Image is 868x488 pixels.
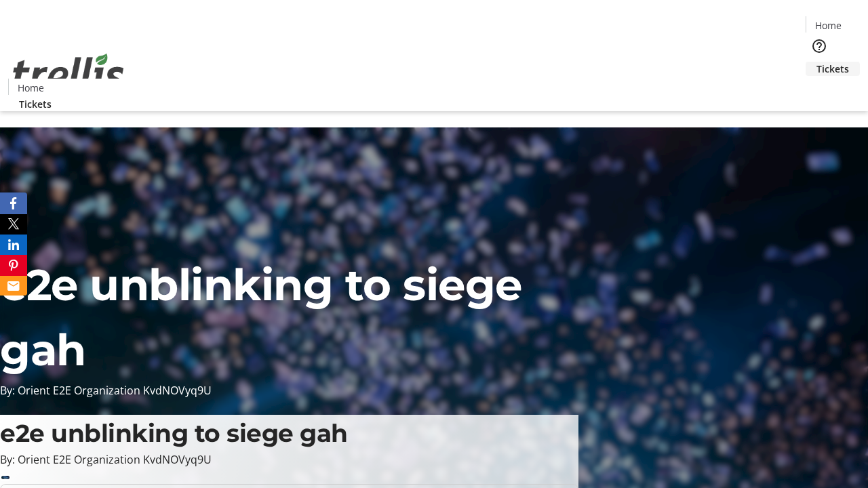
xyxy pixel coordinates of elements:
button: Cart [806,76,833,103]
span: Home [18,81,44,95]
a: Home [806,18,850,33]
span: Tickets [816,62,849,76]
span: Tickets [19,97,52,111]
a: Tickets [806,62,860,76]
a: Tickets [8,97,62,111]
a: Home [9,81,52,95]
img: Orient E2E Organization KvdNOVyq9U's Logo [8,39,129,106]
button: Help [806,33,833,60]
span: Home [815,18,842,33]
